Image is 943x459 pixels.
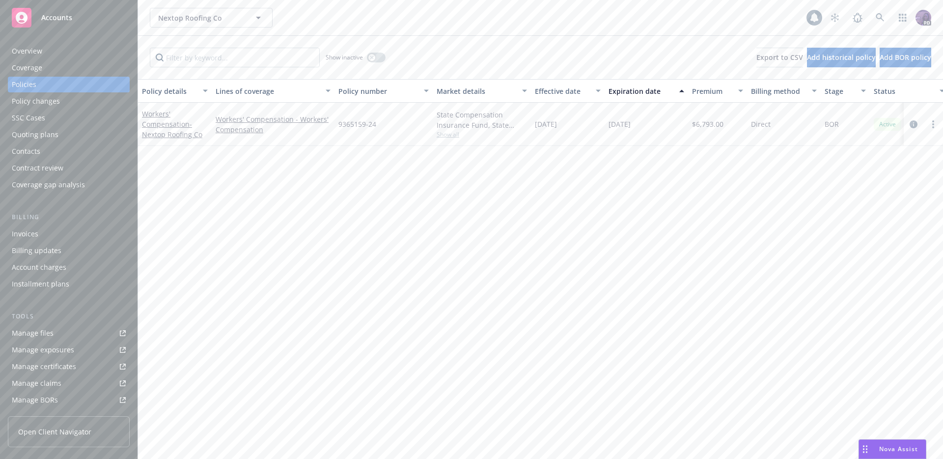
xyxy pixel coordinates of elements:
span: [DATE] [535,119,557,129]
a: circleInformation [908,118,919,130]
span: Export to CSV [756,53,803,62]
a: Accounts [8,4,130,31]
div: Billing updates [12,243,61,258]
div: Stage [825,86,855,96]
input: Filter by keyword... [150,48,320,67]
a: Billing updates [8,243,130,258]
div: Status [874,86,934,96]
button: Policy details [138,79,212,103]
button: Export to CSV [756,48,803,67]
a: Report a Bug [848,8,867,28]
button: Billing method [747,79,821,103]
div: Manage claims [12,375,61,391]
div: State Compensation Insurance Fund, State Compensation Insurance Fund (SCIF) [437,110,527,130]
button: Market details [433,79,531,103]
span: Active [878,120,897,129]
div: Quoting plans [12,127,58,143]
div: Billing [8,212,130,222]
img: photo [915,10,931,26]
button: Add historical policy [807,48,876,67]
span: Show all [437,130,527,139]
div: Overview [12,43,42,59]
a: Stop snowing [825,8,845,28]
a: Search [870,8,890,28]
a: Policies [8,77,130,92]
button: Effective date [531,79,605,103]
a: Overview [8,43,130,59]
a: Quoting plans [8,127,130,143]
span: BOR [825,119,839,129]
button: Policy number [334,79,433,103]
span: Direct [751,119,771,129]
div: Manage certificates [12,359,76,374]
button: Nova Assist [859,439,926,459]
span: Show inactive [326,53,363,61]
div: Manage files [12,325,54,341]
a: Manage claims [8,375,130,391]
a: Policy changes [8,93,130,109]
button: Lines of coverage [212,79,334,103]
div: Premium [692,86,732,96]
a: Installment plans [8,276,130,292]
span: Open Client Navigator [18,427,91,437]
a: more [927,118,939,130]
span: $6,793.00 [692,119,723,129]
a: Coverage gap analysis [8,177,130,193]
a: Workers' Compensation [142,109,202,139]
a: Manage certificates [8,359,130,374]
div: SSC Cases [12,110,45,126]
button: Expiration date [605,79,688,103]
span: Nextop Roofing Co [158,13,243,23]
span: Add historical policy [807,53,876,62]
a: Workers' Compensation - Workers' Compensation [216,114,331,135]
span: Add BOR policy [880,53,931,62]
a: Manage exposures [8,342,130,358]
div: Invoices [12,226,38,242]
a: Account charges [8,259,130,275]
button: Add BOR policy [880,48,931,67]
div: Market details [437,86,516,96]
div: Coverage [12,60,42,76]
a: Contacts [8,143,130,159]
button: Stage [821,79,870,103]
a: Switch app [893,8,913,28]
div: Effective date [535,86,590,96]
a: Manage files [8,325,130,341]
div: Policies [12,77,36,92]
div: Policy details [142,86,197,96]
div: Expiration date [609,86,673,96]
div: Billing method [751,86,806,96]
a: Coverage [8,60,130,76]
div: Contract review [12,160,63,176]
div: Installment plans [12,276,69,292]
div: Drag to move [859,440,871,459]
div: Policy number [338,86,418,96]
span: Nova Assist [879,445,918,453]
a: SSC Cases [8,110,130,126]
div: Manage BORs [12,392,58,408]
div: Coverage gap analysis [12,177,85,193]
div: Account charges [12,259,66,275]
a: Manage BORs [8,392,130,408]
span: Accounts [41,14,72,22]
span: [DATE] [609,119,631,129]
div: Tools [8,312,130,321]
a: Invoices [8,226,130,242]
div: Manage exposures [12,342,74,358]
span: 9365159-24 [338,119,376,129]
div: Policy changes [12,93,60,109]
div: Contacts [12,143,40,159]
div: Lines of coverage [216,86,320,96]
button: Nextop Roofing Co [150,8,273,28]
button: Premium [688,79,747,103]
a: Contract review [8,160,130,176]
